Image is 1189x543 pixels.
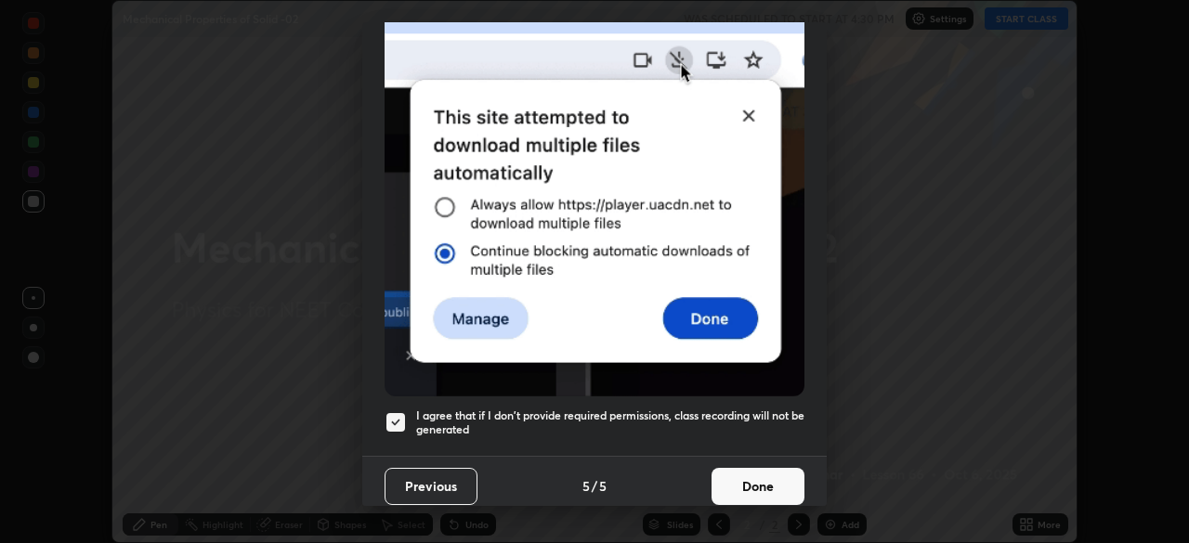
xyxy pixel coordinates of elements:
h4: / [592,476,597,496]
button: Previous [385,468,477,505]
h4: 5 [582,476,590,496]
h5: I agree that if I don't provide required permissions, class recording will not be generated [416,408,804,437]
button: Done [712,468,804,505]
h4: 5 [599,476,607,496]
